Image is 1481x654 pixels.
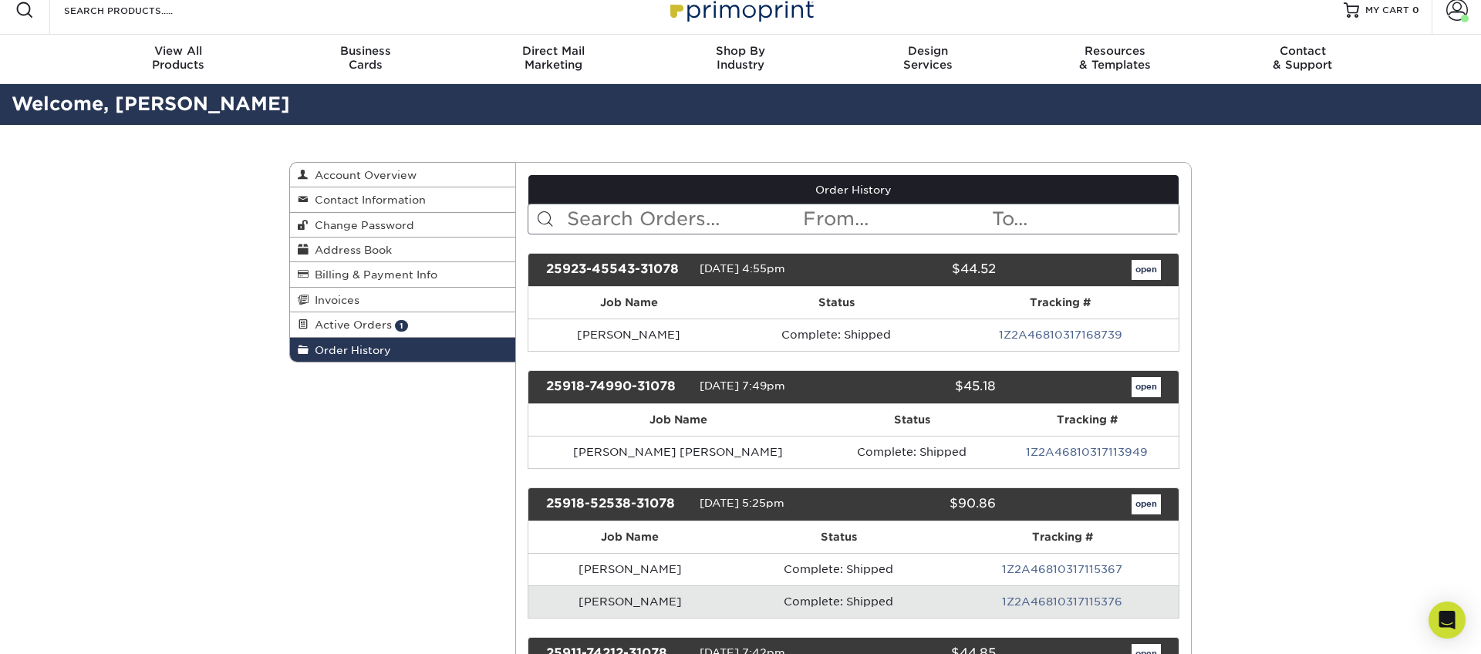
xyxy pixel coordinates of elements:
td: Complete: Shipped [732,553,946,585]
span: Resources [1021,44,1209,58]
div: $45.18 [842,377,1007,397]
th: Tracking # [943,287,1179,319]
div: $44.52 [842,260,1007,280]
div: & Support [1209,44,1396,72]
a: 1Z2A46810317115376 [1002,595,1122,608]
span: View All [85,44,272,58]
th: Job Name [528,404,829,436]
a: Account Overview [290,163,515,187]
td: [PERSON_NAME] [PERSON_NAME] [528,436,829,468]
span: Invoices [309,294,359,306]
td: [PERSON_NAME] [528,319,730,351]
a: Change Password [290,213,515,238]
div: 25918-52538-31078 [535,494,700,514]
a: open [1132,494,1161,514]
a: BusinessCards [272,35,460,84]
div: $90.86 [842,494,1007,514]
a: Resources& Templates [1021,35,1209,84]
a: Shop ByIndustry [647,35,835,84]
div: 25918-74990-31078 [535,377,700,397]
input: SEARCH PRODUCTS..... [62,1,213,19]
span: Business [272,44,460,58]
span: [DATE] 7:49pm [700,379,785,392]
span: 0 [1412,5,1419,15]
a: Contact& Support [1209,35,1396,84]
th: Status [730,287,942,319]
span: Address Book [309,244,392,256]
span: Billing & Payment Info [309,268,437,281]
td: Complete: Shipped [730,319,942,351]
span: [DATE] 4:55pm [700,262,785,275]
th: Status [828,404,995,436]
div: Services [834,44,1021,72]
a: 1Z2A46810317168739 [999,329,1122,341]
div: Marketing [460,44,647,72]
div: & Templates [1021,44,1209,72]
a: 1Z2A46810317115367 [1002,563,1122,575]
div: Cards [272,44,460,72]
a: Order History [290,338,515,362]
a: Order History [528,175,1179,204]
div: 25923-45543-31078 [535,260,700,280]
th: Job Name [528,521,732,553]
th: Job Name [528,287,730,319]
a: View AllProducts [85,35,272,84]
span: Order History [309,344,391,356]
a: Billing & Payment Info [290,262,515,287]
a: Contact Information [290,187,515,212]
input: From... [801,204,990,234]
span: Direct Mail [460,44,647,58]
span: Active Orders [309,319,392,331]
div: Open Intercom Messenger [1429,602,1466,639]
span: Contact [1209,44,1396,58]
input: To... [990,204,1179,234]
a: Active Orders 1 [290,312,515,337]
input: Search Orders... [565,204,802,234]
span: Account Overview [309,169,417,181]
th: Status [732,521,946,553]
th: Tracking # [946,521,1179,553]
a: Invoices [290,288,515,312]
a: 1Z2A46810317113949 [1026,446,1148,458]
div: Industry [647,44,835,72]
a: DesignServices [834,35,1021,84]
a: Direct MailMarketing [460,35,647,84]
td: [PERSON_NAME] [528,553,732,585]
td: Complete: Shipped [828,436,995,468]
span: Design [834,44,1021,58]
span: MY CART [1365,4,1409,17]
th: Tracking # [995,404,1179,436]
span: 1 [395,320,408,332]
span: [DATE] 5:25pm [700,497,784,509]
a: Address Book [290,238,515,262]
a: open [1132,377,1161,397]
span: Contact Information [309,194,426,206]
a: open [1132,260,1161,280]
div: Products [85,44,272,72]
span: Shop By [647,44,835,58]
td: [PERSON_NAME] [528,585,732,618]
span: Change Password [309,219,414,231]
td: Complete: Shipped [732,585,946,618]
